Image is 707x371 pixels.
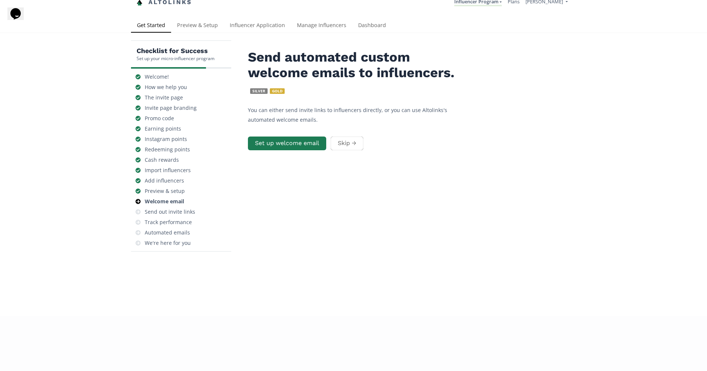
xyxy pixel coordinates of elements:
a: GOLD [268,79,285,97]
a: SILVER [248,79,268,97]
iframe: chat widget [7,7,31,30]
div: Send out invite links [145,208,195,216]
div: Add influencers [145,177,184,184]
p: You can either send invite links to influencers directly, or you can use Altolinks's automated we... [248,105,471,124]
a: Manage Influencers [291,19,352,33]
h5: Checklist for Success [137,46,215,55]
span: SILVER [250,88,268,94]
div: Preview & setup [145,187,185,195]
div: Instagram points [145,135,187,143]
div: The invite page [145,94,183,101]
a: Dashboard [352,19,392,33]
div: Welcome email [145,198,184,205]
button: Skip → [331,137,363,150]
div: Welcome! [145,73,169,81]
div: Promo code [145,115,174,122]
div: Set up your micro-influencer program [137,55,215,62]
div: Import influencers [145,167,191,174]
h2: Send automated custom welcome emails to influencers. [248,50,471,96]
button: Set up welcome email [248,137,326,150]
div: We're here for you [145,239,191,247]
div: How we help you [145,83,187,91]
div: Redeeming points [145,146,190,153]
div: Track performance [145,219,192,226]
a: Get Started [131,19,171,33]
a: Preview & Setup [171,19,224,33]
span: GOLD [270,88,285,94]
div: Automated emails [145,229,190,236]
div: Invite page branding [145,104,197,112]
div: Earning points [145,125,181,132]
a: Influencer Application [224,19,291,33]
div: Cash rewards [145,156,179,164]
